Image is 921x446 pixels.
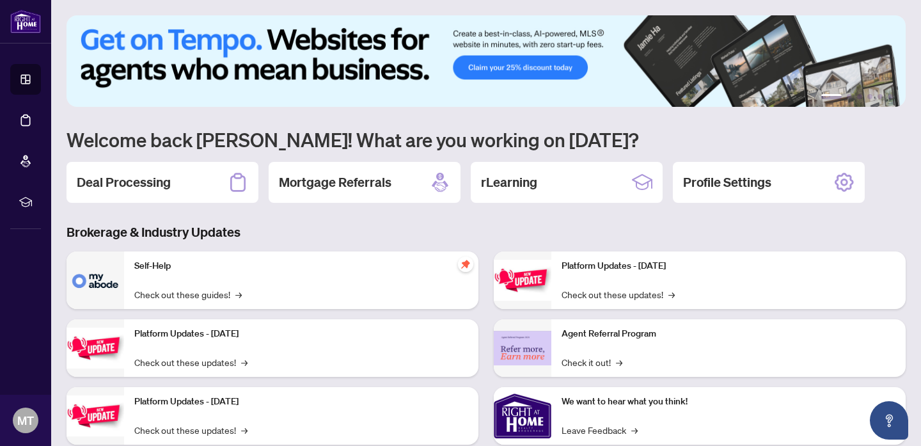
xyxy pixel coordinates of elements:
[67,251,124,309] img: Self-Help
[235,287,242,301] span: →
[134,259,468,273] p: Self-Help
[668,287,675,301] span: →
[631,423,638,437] span: →
[67,328,124,368] img: Platform Updates - September 16, 2025
[134,327,468,341] p: Platform Updates - [DATE]
[67,223,906,241] h3: Brokerage & Industry Updates
[17,411,34,429] span: MT
[134,355,248,369] a: Check out these updates!→
[67,395,124,436] img: Platform Updates - July 21, 2025
[481,173,537,191] h2: rLearning
[134,423,248,437] a: Check out these updates!→
[494,260,551,300] img: Platform Updates - June 23, 2025
[494,331,551,366] img: Agent Referral Program
[616,355,622,369] span: →
[562,327,895,341] p: Agent Referral Program
[683,173,771,191] h2: Profile Settings
[562,395,895,409] p: We want to hear what you think!
[241,355,248,369] span: →
[870,401,908,440] button: Open asap
[878,94,883,99] button: 5
[134,395,468,409] p: Platform Updates - [DATE]
[847,94,852,99] button: 2
[458,257,473,272] span: pushpin
[10,10,41,33] img: logo
[821,94,842,99] button: 1
[67,127,906,152] h1: Welcome back [PERSON_NAME]! What are you working on [DATE]?
[562,287,675,301] a: Check out these updates!→
[562,423,638,437] a: Leave Feedback→
[67,15,906,107] img: Slide 0
[494,387,551,445] img: We want to hear what you think!
[562,355,622,369] a: Check it out!→
[867,94,872,99] button: 4
[857,94,862,99] button: 3
[279,173,391,191] h2: Mortgage Referrals
[134,287,242,301] a: Check out these guides!→
[77,173,171,191] h2: Deal Processing
[888,94,893,99] button: 6
[241,423,248,437] span: →
[562,259,895,273] p: Platform Updates - [DATE]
